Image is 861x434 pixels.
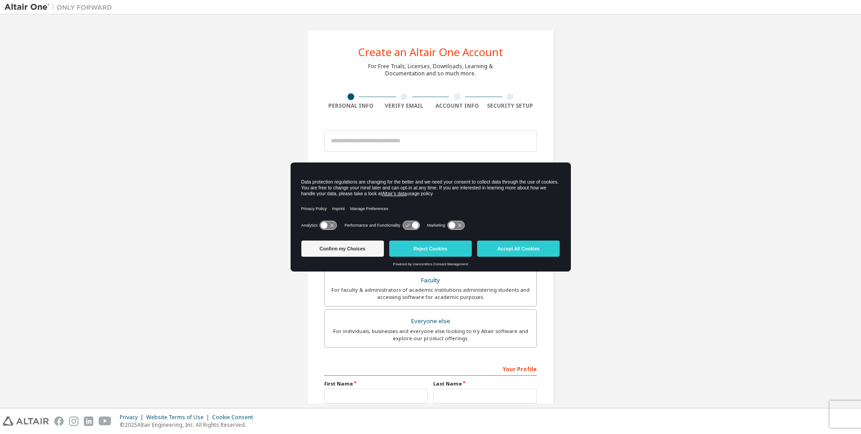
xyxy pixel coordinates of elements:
div: Account Info [430,102,484,110]
div: For Free Trials, Licenses, Downloads, Learning & Documentation and so much more. [368,63,493,77]
img: youtube.svg [99,416,112,426]
div: Privacy [120,414,146,421]
div: Everyone else [330,315,531,328]
img: facebook.svg [54,416,64,426]
p: © 2025 Altair Engineering, Inc. All Rights Reserved. [120,421,258,429]
img: linkedin.svg [84,416,93,426]
label: Last Name [433,380,537,387]
div: Website Terms of Use [146,414,212,421]
div: Personal Info [324,102,378,110]
img: altair_logo.svg [3,416,49,426]
img: instagram.svg [69,416,78,426]
div: Cookie Consent [212,414,258,421]
label: First Name [324,380,428,387]
div: For individuals, businesses and everyone else looking to try Altair software and explore our prod... [330,328,531,342]
div: Create an Altair One Account [358,47,503,57]
div: For faculty & administrators of academic institutions administering students and accessing softwa... [330,286,531,301]
div: Verify Email [378,102,431,110]
div: Your Profile [324,361,537,376]
div: Security Setup [484,102,537,110]
div: Faculty [330,274,531,287]
div: Account Type [324,162,537,176]
img: Altair One [4,3,117,12]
